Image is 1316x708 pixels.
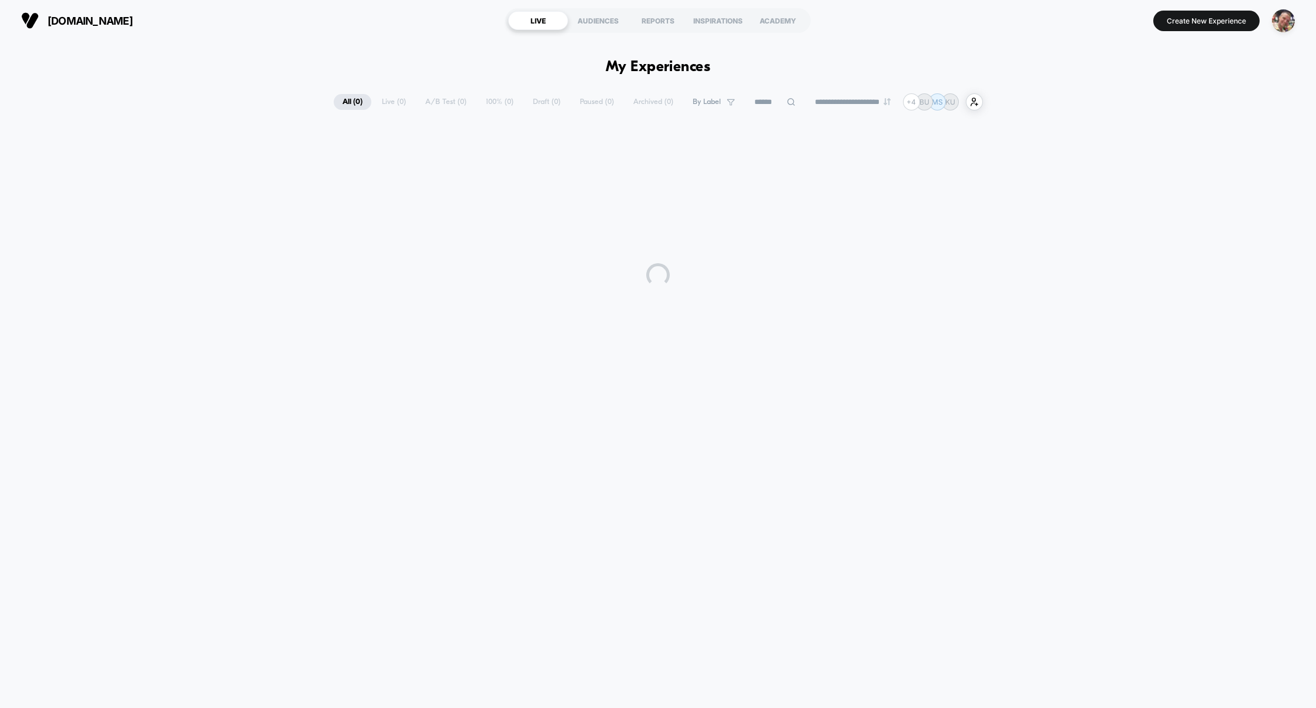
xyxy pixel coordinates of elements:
img: Visually logo [21,12,39,29]
span: By Label [693,98,721,106]
div: REPORTS [628,11,688,30]
div: LIVE [508,11,568,30]
p: BU [919,98,929,106]
p: KU [945,98,955,106]
h1: My Experiences [606,59,711,76]
div: AUDIENCES [568,11,628,30]
button: Create New Experience [1153,11,1260,31]
img: ppic [1272,9,1295,32]
img: end [884,98,891,105]
div: INSPIRATIONS [688,11,748,30]
button: [DOMAIN_NAME] [18,11,136,30]
div: + 4 [903,93,920,110]
button: ppic [1268,9,1298,33]
div: ACADEMY [748,11,808,30]
p: MS [932,98,943,106]
span: [DOMAIN_NAME] [48,15,133,27]
span: All ( 0 ) [334,94,371,110]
